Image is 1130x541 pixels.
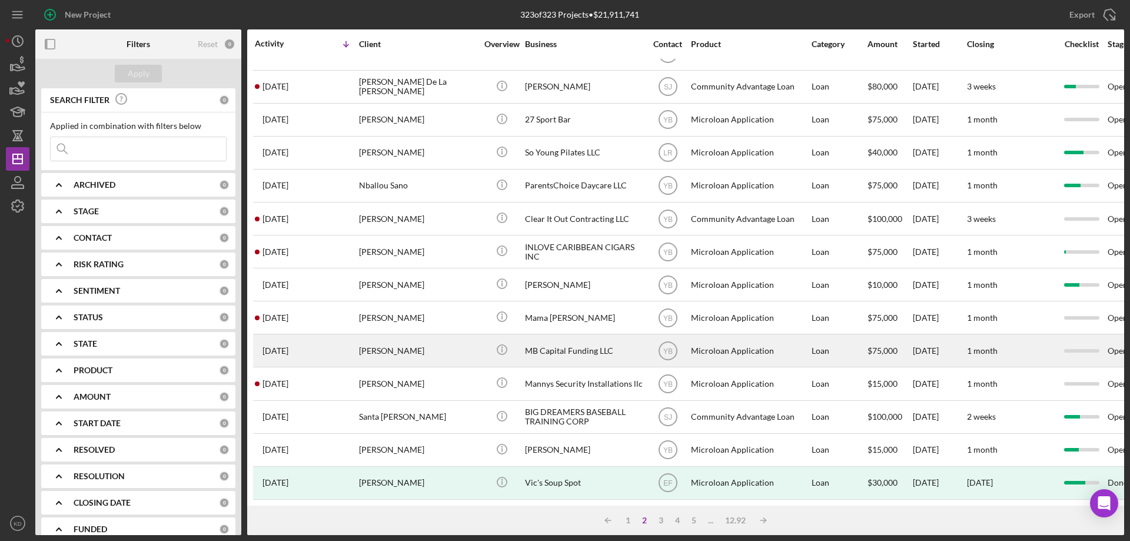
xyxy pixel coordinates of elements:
[219,180,230,190] div: 0
[74,313,103,322] b: STATUS
[359,269,477,300] div: [PERSON_NAME]
[653,516,669,525] div: 3
[262,478,288,487] time: 2025-07-28 20:23
[50,121,227,131] div: Applied in combination with filters below
[691,368,809,399] div: Microloan Application
[359,434,477,466] div: [PERSON_NAME]
[868,39,912,49] div: Amount
[663,413,672,421] text: SJ
[198,39,218,49] div: Reset
[868,137,912,168] div: $40,000
[812,203,866,234] div: Loan
[967,81,996,91] time: 3 weeks
[525,401,643,433] div: BIG DREAMERS BASEBALL TRAINING CORP
[967,114,998,124] time: 1 month
[525,368,643,399] div: Mannys Security Installations llc
[219,233,230,243] div: 0
[913,434,966,466] div: [DATE]
[74,392,111,401] b: AMOUNT
[967,379,998,389] time: 1 month
[74,207,99,216] b: STAGE
[74,260,124,269] b: RISK RATING
[812,71,866,102] div: Loan
[691,203,809,234] div: Community Advantage Loan
[74,286,120,296] b: SENTIMENT
[663,281,672,289] text: YB
[868,104,912,135] div: $75,000
[868,335,912,366] div: $75,000
[868,236,912,267] div: $75,000
[262,82,288,91] time: 2025-08-06 19:06
[219,418,230,429] div: 0
[913,467,966,499] div: [DATE]
[14,520,21,527] text: KD
[65,3,111,26] div: New Project
[525,269,643,300] div: [PERSON_NAME]
[262,445,288,454] time: 2025-07-30 16:06
[525,71,643,102] div: [PERSON_NAME]
[663,182,672,190] text: YB
[967,214,996,224] time: 3 weeks
[219,365,230,376] div: 0
[1069,3,1095,26] div: Export
[663,380,672,389] text: YB
[913,104,966,135] div: [DATE]
[219,524,230,535] div: 0
[359,335,477,366] div: [PERSON_NAME]
[74,339,97,349] b: STATE
[691,467,809,499] div: Microloan Application
[691,104,809,135] div: Microloan Application
[691,434,809,466] div: Microloan Application
[128,65,149,82] div: Apply
[913,269,966,300] div: [DATE]
[262,346,288,356] time: 2025-07-31 19:25
[636,516,653,525] div: 2
[525,434,643,466] div: [PERSON_NAME]
[913,137,966,168] div: [DATE]
[219,286,230,296] div: 0
[691,236,809,267] div: Microloan Application
[913,203,966,234] div: [DATE]
[1056,39,1106,49] div: Checklist
[913,236,966,267] div: [DATE]
[74,498,131,507] b: CLOSING DATE
[219,206,230,217] div: 0
[691,137,809,168] div: Microloan Application
[646,39,690,49] div: Contact
[868,71,912,102] div: $80,000
[525,137,643,168] div: So Young Pilates LLC
[913,170,966,201] div: [DATE]
[812,335,866,366] div: Loan
[359,302,477,333] div: [PERSON_NAME]
[868,203,912,234] div: $100,000
[525,104,643,135] div: 27 Sport Bar
[719,516,752,525] div: 12.92
[525,467,643,499] div: Vic's Soup Spot
[262,181,288,190] time: 2025-08-05 17:02
[686,516,702,525] div: 5
[219,391,230,402] div: 0
[262,214,288,224] time: 2025-08-01 21:34
[255,39,307,48] div: Activity
[691,170,809,201] div: Microloan Application
[812,39,866,49] div: Category
[520,10,639,19] div: 323 of 323 Projects • $21,911,741
[262,280,288,290] time: 2025-08-01 15:43
[812,434,866,466] div: Loan
[219,444,230,455] div: 0
[913,335,966,366] div: [DATE]
[663,347,672,356] text: YB
[359,39,477,49] div: Client
[74,233,112,243] b: CONTACT
[219,312,230,323] div: 0
[967,313,998,323] time: 1 month
[663,446,672,454] text: YB
[868,269,912,300] div: $10,000
[812,269,866,300] div: Loan
[620,516,636,525] div: 1
[967,147,998,157] time: 1 month
[74,366,112,375] b: PRODUCT
[663,116,672,124] text: YB
[967,346,998,356] time: 1 month
[359,137,477,168] div: [PERSON_NAME]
